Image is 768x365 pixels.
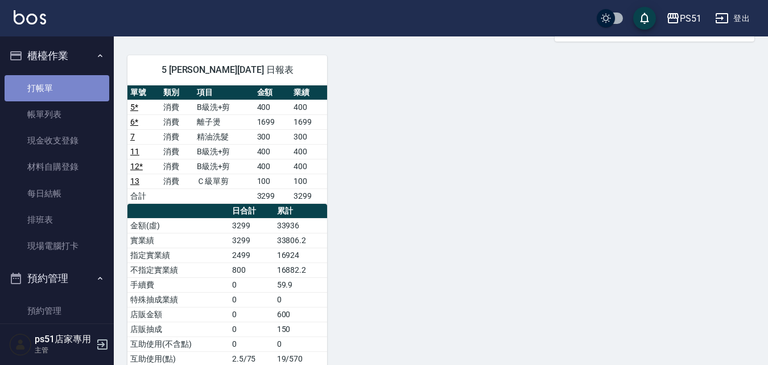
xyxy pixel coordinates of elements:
[274,218,328,233] td: 33936
[229,277,274,292] td: 0
[229,263,274,277] td: 800
[194,159,254,174] td: B級洗+剪
[127,188,160,203] td: 合計
[291,144,327,159] td: 400
[160,114,193,129] td: 消費
[35,334,93,345] h5: ps51店家專用
[127,85,160,100] th: 單號
[127,277,229,292] td: 手續費
[274,322,328,337] td: 150
[229,322,274,337] td: 0
[127,233,229,248] td: 實業績
[194,174,254,188] td: Ｃ級單剪
[35,345,93,355] p: 主管
[160,100,193,114] td: 消費
[633,7,656,30] button: save
[14,10,46,24] img: Logo
[291,129,327,144] td: 300
[194,100,254,114] td: B級洗+剪
[254,85,291,100] th: 金額
[291,188,327,203] td: 3299
[274,204,328,219] th: 累計
[254,100,291,114] td: 400
[127,307,229,322] td: 店販金額
[5,207,109,233] a: 排班表
[291,85,327,100] th: 業績
[5,154,109,180] a: 材料自購登錄
[5,41,109,71] button: 櫃檯作業
[194,114,254,129] td: 離子燙
[5,233,109,259] a: 現場電腦打卡
[291,174,327,188] td: 100
[127,263,229,277] td: 不指定實業績
[130,147,139,156] a: 11
[229,292,274,307] td: 0
[291,114,327,129] td: 1699
[127,292,229,307] td: 特殊抽成業績
[141,64,313,76] span: 5 [PERSON_NAME][DATE] 日報表
[229,337,274,351] td: 0
[274,263,328,277] td: 16882.2
[5,75,109,101] a: 打帳單
[274,307,328,322] td: 600
[194,85,254,100] th: 項目
[130,177,139,186] a: 13
[711,8,754,29] button: 登出
[160,129,193,144] td: 消費
[194,129,254,144] td: 精油洗髮
[5,128,109,154] a: 現金收支登錄
[229,307,274,322] td: 0
[274,292,328,307] td: 0
[254,174,291,188] td: 100
[160,159,193,174] td: 消費
[254,144,291,159] td: 400
[160,85,193,100] th: 類別
[291,159,327,174] td: 400
[662,7,706,30] button: PS51
[274,248,328,263] td: 16924
[5,264,109,293] button: 預約管理
[160,174,193,188] td: 消費
[254,188,291,203] td: 3299
[5,101,109,128] a: 帳單列表
[274,277,328,292] td: 59.9
[229,204,274,219] th: 日合計
[274,337,328,351] td: 0
[127,85,327,204] table: a dense table
[274,233,328,248] td: 33806.2
[5,298,109,324] a: 預約管理
[194,144,254,159] td: B級洗+剪
[229,218,274,233] td: 3299
[160,144,193,159] td: 消費
[254,114,291,129] td: 1699
[127,322,229,337] td: 店販抽成
[127,337,229,351] td: 互助使用(不含點)
[680,11,701,26] div: PS51
[229,248,274,263] td: 2499
[291,100,327,114] td: 400
[127,218,229,233] td: 金額(虛)
[229,233,274,248] td: 3299
[254,159,291,174] td: 400
[127,248,229,263] td: 指定實業績
[254,129,291,144] td: 300
[130,132,135,141] a: 7
[9,333,32,356] img: Person
[5,181,109,207] a: 每日結帳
